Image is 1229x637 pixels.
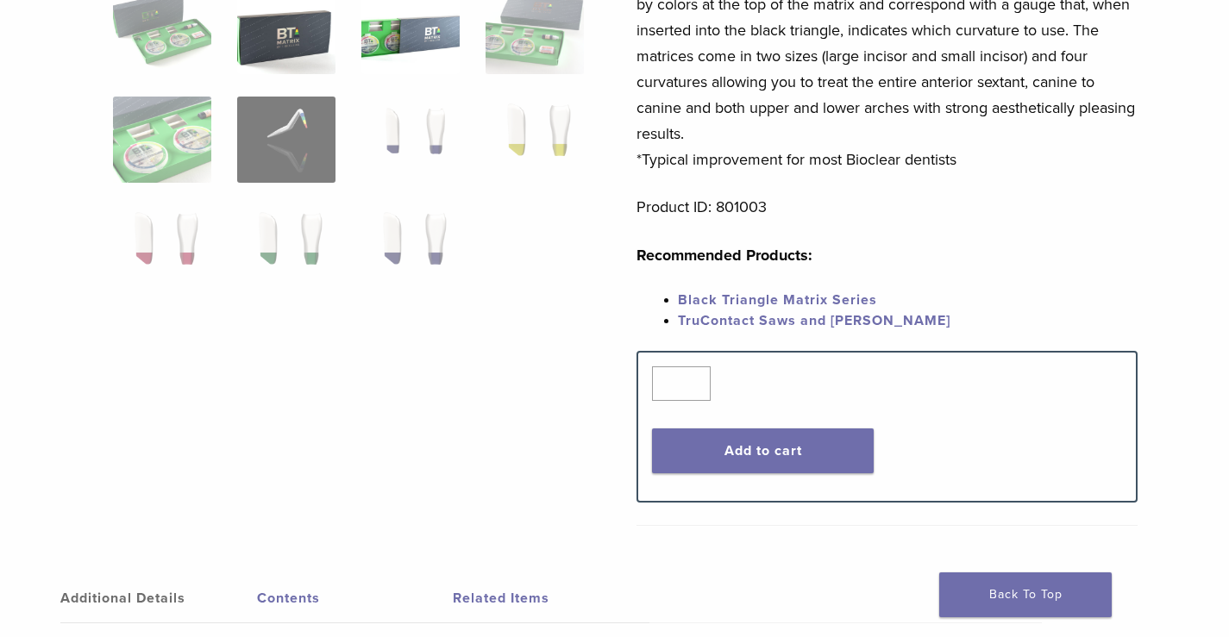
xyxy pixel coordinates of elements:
img: Black Triangle (BT) Kit - Image 7 [361,97,460,183]
a: Additional Details [60,574,257,622]
img: Black Triangle (BT) Kit - Image 6 [237,97,335,183]
img: Black Triangle (BT) Kit - Image 8 [486,97,584,183]
strong: Recommended Products: [636,246,812,265]
img: Black Triangle (BT) Kit - Image 9 [113,205,211,291]
a: Back To Top [939,572,1112,617]
p: Product ID: 801003 [636,194,1138,220]
img: Black Triangle (BT) Kit - Image 11 [361,205,460,291]
img: Black Triangle (BT) Kit - Image 5 [113,97,211,183]
a: Contents [257,574,454,622]
a: TruContact Saws and [PERSON_NAME] [678,312,950,329]
a: Black Triangle Matrix Series [678,291,877,309]
button: Add to cart [652,428,875,473]
img: Black Triangle (BT) Kit - Image 10 [237,205,335,291]
a: Related Items [453,574,649,622]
